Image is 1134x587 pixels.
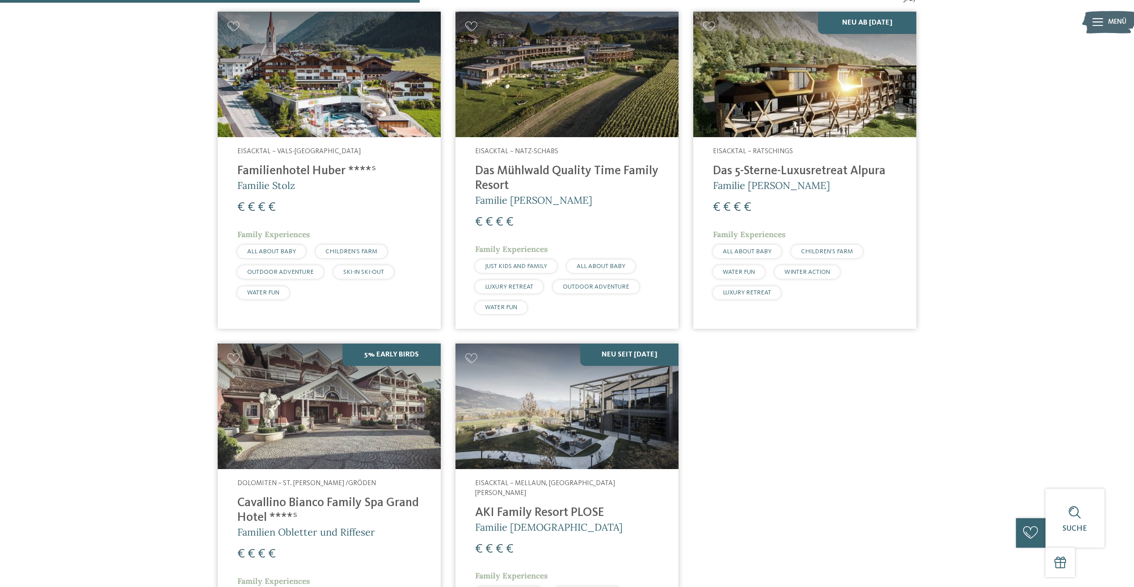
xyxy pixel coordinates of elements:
[744,201,751,214] span: €
[475,216,483,229] span: €
[455,12,679,137] img: Familienhotels gesucht? Hier findet ihr die besten!
[485,216,493,229] span: €
[247,248,296,255] span: ALL ABOUT BABY
[723,289,771,296] span: LUXURY RETREAT
[247,289,279,296] span: WATER FUN
[237,548,245,561] span: €
[496,216,503,229] span: €
[506,216,514,229] span: €
[258,201,266,214] span: €
[496,543,503,556] span: €
[713,179,830,192] span: Familie [PERSON_NAME]
[475,194,592,206] span: Familie [PERSON_NAME]
[455,12,679,329] a: Familienhotels gesucht? Hier findet ihr die besten! Eisacktal – Natz-Schabs Das Mühlwald Quality ...
[475,148,558,155] span: Eisacktal – Natz-Schabs
[218,12,441,329] a: Familienhotels gesucht? Hier findet ihr die besten! Eisacktal – Vals-[GEOGRAPHIC_DATA] Familienho...
[237,496,421,525] h4: Cavallino Bianco Family Spa Grand Hotel ****ˢ
[1062,525,1087,532] span: Suche
[693,12,916,329] a: Familienhotels gesucht? Hier findet ihr die besten! Neu ab [DATE] Eisacktal – Ratschings Das 5-St...
[237,164,421,179] h4: Familienhotel Huber ****ˢ
[506,543,514,556] span: €
[237,526,375,538] span: Familien Obletter und Riffeser
[218,12,441,137] img: Familienhotels gesucht? Hier findet ihr die besten!
[325,248,377,255] span: CHILDREN’S FARM
[734,201,741,214] span: €
[475,244,548,254] span: Family Experiences
[475,543,483,556] span: €
[218,344,441,469] img: Family Spa Grand Hotel Cavallino Bianco ****ˢ
[455,344,679,469] img: Familienhotels gesucht? Hier findet ihr die besten!
[713,148,793,155] span: Eisacktal – Ratschings
[693,12,916,137] img: Familienhotels gesucht? Hier findet ihr die besten!
[713,164,897,179] h4: Das 5-Sterne-Luxusretreat Alpura
[237,480,376,487] span: Dolomiten – St. [PERSON_NAME] /Gröden
[577,263,625,269] span: ALL ABOUT BABY
[475,521,623,533] span: Familie [DEMOGRAPHIC_DATA]
[485,284,533,290] span: LUXURY RETREAT
[713,201,721,214] span: €
[475,480,615,497] span: Eisacktal – Mellaun, [GEOGRAPHIC_DATA][PERSON_NAME]
[563,284,629,290] span: OUTDOOR ADVENTURE
[343,269,384,275] span: SKI-IN SKI-OUT
[723,248,771,255] span: ALL ABOUT BABY
[268,201,276,214] span: €
[713,229,786,239] span: Family Experiences
[237,148,361,155] span: Eisacktal – Vals-[GEOGRAPHIC_DATA]
[237,229,310,239] span: Family Experiences
[475,164,659,193] h4: Das Mühlwald Quality Time Family Resort
[237,576,310,586] span: Family Experiences
[247,269,314,275] span: OUTDOOR ADVENTURE
[784,269,830,275] span: WINTER ACTION
[485,543,493,556] span: €
[723,269,755,275] span: WATER FUN
[485,263,547,269] span: JUST KIDS AND FAMILY
[258,548,266,561] span: €
[237,201,245,214] span: €
[248,201,255,214] span: €
[475,506,659,520] h4: AKI Family Resort PLOSE
[801,248,853,255] span: CHILDREN’S FARM
[485,304,517,310] span: WATER FUN
[237,179,295,192] span: Familie Stolz
[723,201,731,214] span: €
[248,548,255,561] span: €
[268,548,276,561] span: €
[475,570,548,581] span: Family Experiences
